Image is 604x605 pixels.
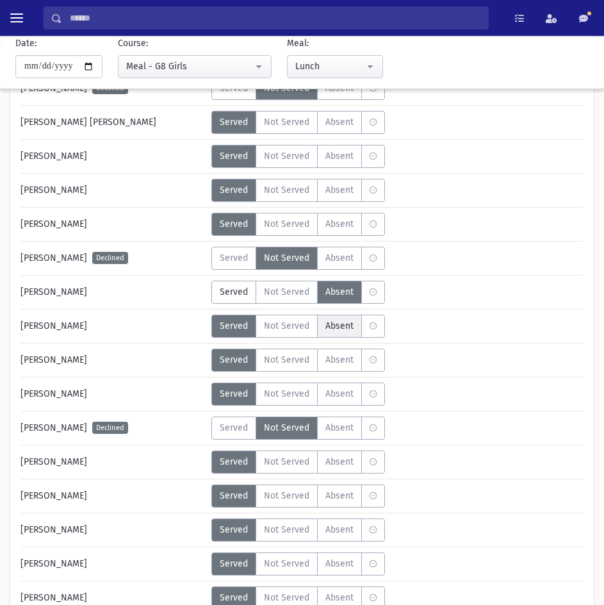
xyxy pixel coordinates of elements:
span: Absent [325,421,354,435]
span: Served [220,523,248,536]
span: Not Served [264,523,309,536]
span: Declined [92,422,128,434]
span: Served [220,251,248,265]
span: Served [220,557,248,570]
span: [PERSON_NAME] [20,591,87,604]
span: Served [220,285,248,299]
span: Not Served [264,387,309,401]
span: Served [220,421,248,435]
span: [PERSON_NAME] [20,285,87,299]
span: Absent [325,387,354,401]
input: Search [62,6,488,29]
label: Course: [118,37,148,50]
span: Not Served [264,489,309,502]
div: MeaStatus [211,111,385,134]
span: Served [220,183,248,197]
span: [PERSON_NAME] [20,217,87,231]
span: Not Served [264,183,309,197]
span: Declined [92,252,128,264]
span: Absent [325,319,354,333]
span: Served [220,489,248,502]
label: Meal: [287,37,309,50]
button: Lunch [287,55,383,78]
span: [PERSON_NAME] [20,455,87,468]
button: Meal - G8 Girls [118,55,272,78]
div: MeaStatus [211,281,385,304]
span: Served [220,319,248,333]
span: Absent [325,285,354,299]
span: Served [220,217,248,231]
div: MeaStatus [211,315,385,338]
span: Absent [325,489,354,502]
span: Not Served [264,319,309,333]
span: Absent [325,455,354,468]
div: MeaStatus [211,451,385,474]
span: [PERSON_NAME] [20,421,87,435]
span: [PERSON_NAME] [20,557,87,570]
span: Served [220,115,248,129]
span: Served [220,455,248,468]
div: MeaStatus [211,213,385,236]
div: MeaStatus [211,383,385,406]
span: Not Served [264,115,309,129]
div: MeaStatus [211,518,385,542]
div: MeaStatus [211,485,385,508]
span: [PERSON_NAME] [20,251,87,265]
span: Absent [325,251,354,265]
div: MeaStatus [211,417,385,440]
div: Meal - G8 Girls [126,60,253,73]
span: [PERSON_NAME] [20,489,87,502]
span: [PERSON_NAME] [PERSON_NAME] [20,115,156,129]
span: [PERSON_NAME] [20,319,87,333]
span: Absent [325,183,354,197]
span: [PERSON_NAME] [20,387,87,401]
span: Served [220,387,248,401]
span: Absent [325,149,354,163]
span: Not Served [264,285,309,299]
div: MeaStatus [211,349,385,372]
div: MeaStatus [211,247,385,270]
span: Not Served [264,149,309,163]
span: [PERSON_NAME] [20,353,87,367]
div: Lunch [295,60,364,73]
span: Absent [325,523,354,536]
span: Not Served [264,251,309,265]
div: MeaStatus [211,552,385,576]
span: Absent [325,217,354,231]
span: Served [220,591,248,604]
span: Not Served [264,217,309,231]
label: Date: [15,37,37,50]
span: Served [220,149,248,163]
span: Absent [325,115,354,129]
span: Not Served [264,421,309,435]
div: MeaStatus [211,145,385,168]
span: [PERSON_NAME] [20,523,87,536]
span: [PERSON_NAME] [20,183,87,197]
button: toggle menu [5,6,28,29]
span: Not Served [264,353,309,367]
span: Not Served [264,455,309,468]
div: MeaStatus [211,179,385,202]
span: [PERSON_NAME] [20,149,87,163]
span: Absent [325,353,354,367]
span: Served [220,353,248,367]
